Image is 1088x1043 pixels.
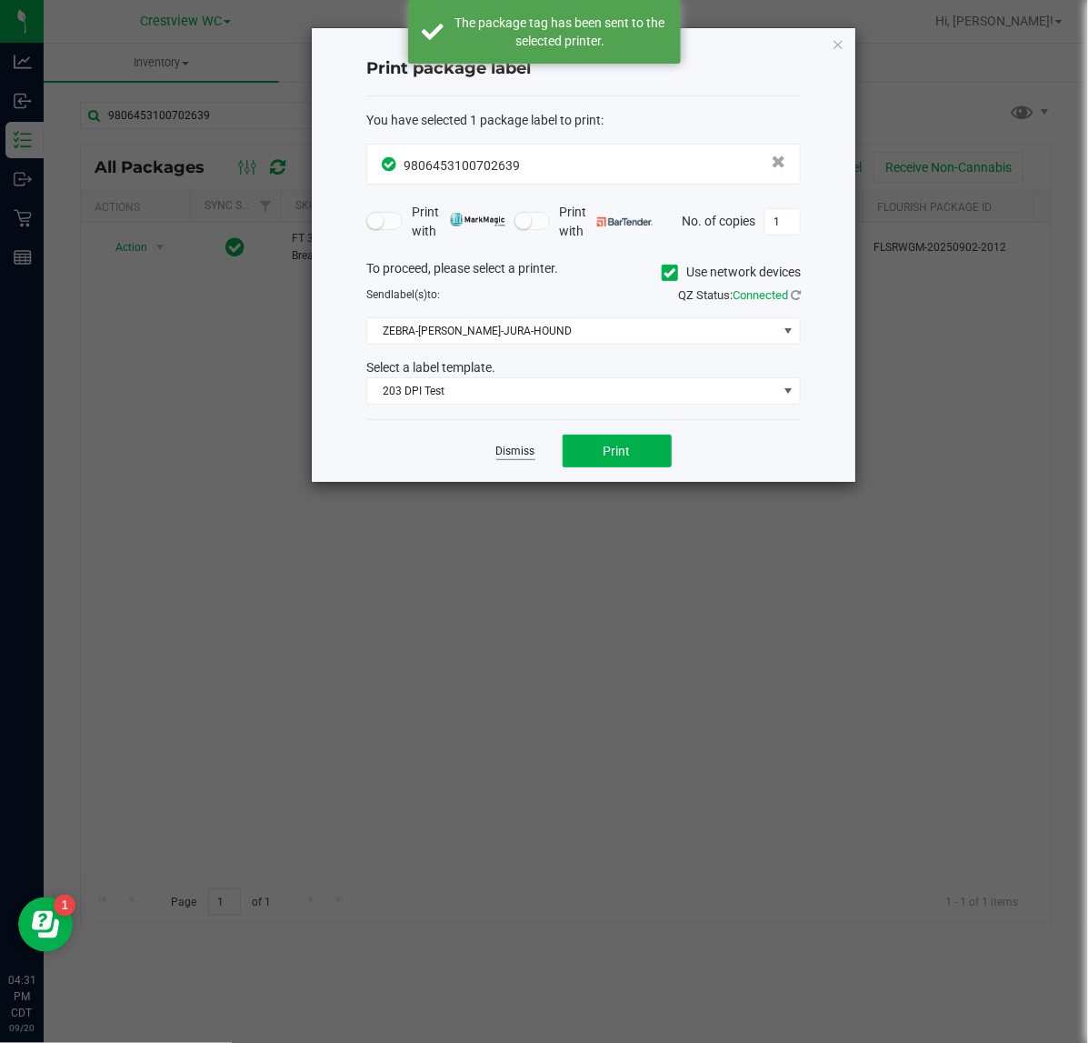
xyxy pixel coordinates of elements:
[733,288,788,302] span: Connected
[496,444,535,459] a: Dismiss
[662,263,801,282] label: Use network devices
[366,113,601,127] span: You have selected 1 package label to print
[353,259,814,286] div: To proceed, please select a printer.
[367,318,777,344] span: ZEBRA-[PERSON_NAME]-JURA-HOUND
[404,158,520,173] span: 9806453100702639
[366,288,440,301] span: Send to:
[678,288,801,302] span: QZ Status:
[54,895,75,917] iframe: Resource center unread badge
[597,217,653,226] img: bartender.png
[366,111,801,130] div: :
[682,213,755,227] span: No. of copies
[454,14,667,50] div: The package tag has been sent to the selected printer.
[450,213,505,226] img: mark_magic_cybra.png
[353,358,814,377] div: Select a label template.
[382,155,399,174] span: In Sync
[563,435,672,467] button: Print
[367,378,777,404] span: 203 DPI Test
[18,898,73,952] iframe: Resource center
[604,444,631,458] span: Print
[391,288,427,301] span: label(s)
[559,203,653,241] span: Print with
[366,57,801,81] h4: Print package label
[412,203,505,241] span: Print with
